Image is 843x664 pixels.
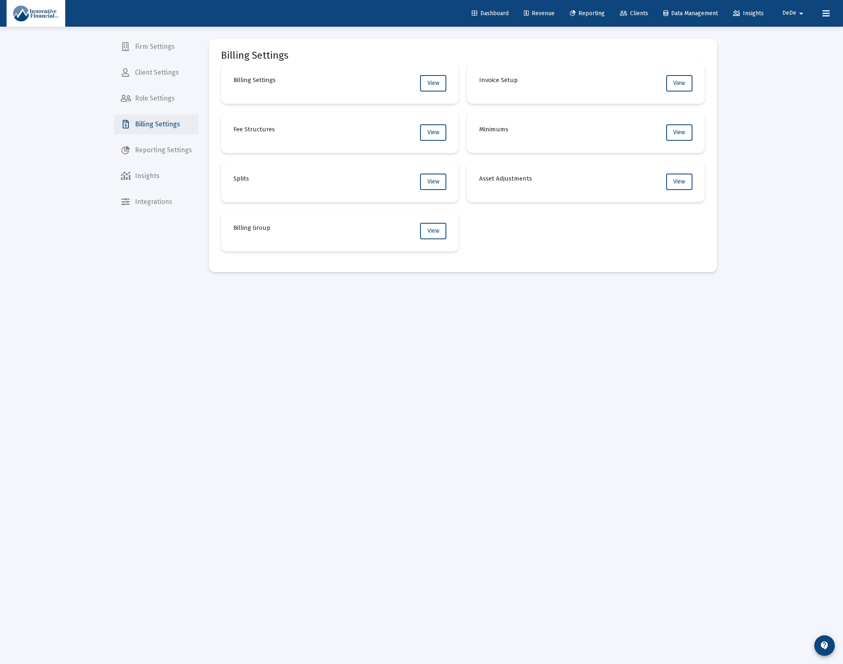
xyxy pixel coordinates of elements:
a: Clients [613,5,655,22]
span: Clients [620,10,648,17]
a: Revenue [517,5,561,22]
mat-icon: arrow_drop_down [796,5,806,22]
button: View [420,75,446,92]
button: View [666,75,692,92]
h4: Minimums [479,124,508,134]
h4: Billing Settings [233,75,276,85]
span: View [427,129,439,136]
a: Firm Settings [114,37,199,57]
button: View [666,174,692,190]
span: Revenue [524,10,555,17]
mat-icon: contact_support [820,641,829,650]
a: Dashboard [465,5,515,22]
span: DeDe [782,10,796,17]
span: Reporting [570,10,605,17]
mat-card-title: Billing Settings [221,51,288,60]
button: View [420,124,446,141]
h4: Invoice Setup [479,75,518,85]
a: Data Management [657,5,724,22]
a: Insights [726,5,770,22]
h4: Asset Adjustments [479,174,532,183]
span: View [427,80,439,87]
span: Insights [733,10,764,17]
h4: Billing Group [233,223,270,233]
a: Billing Settings [114,114,199,134]
a: Reporting [563,5,611,22]
button: View [666,124,692,141]
span: Data Management [663,10,718,17]
span: View [673,178,685,185]
h4: Splits [233,174,249,183]
a: Insights [114,166,199,186]
span: Dashboard [472,10,509,17]
a: Role Settings [114,89,199,108]
span: View [427,178,439,185]
a: Reporting Settings [114,140,199,160]
button: DeDe [772,5,816,21]
a: Integrations [114,192,199,212]
button: View [420,174,446,190]
button: View [420,223,446,239]
span: View [673,129,685,136]
img: Dashboard [13,5,59,22]
h4: Fee Structures [233,124,275,134]
span: View [673,80,685,87]
span: View [427,227,439,234]
a: Client Settings [114,63,199,82]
